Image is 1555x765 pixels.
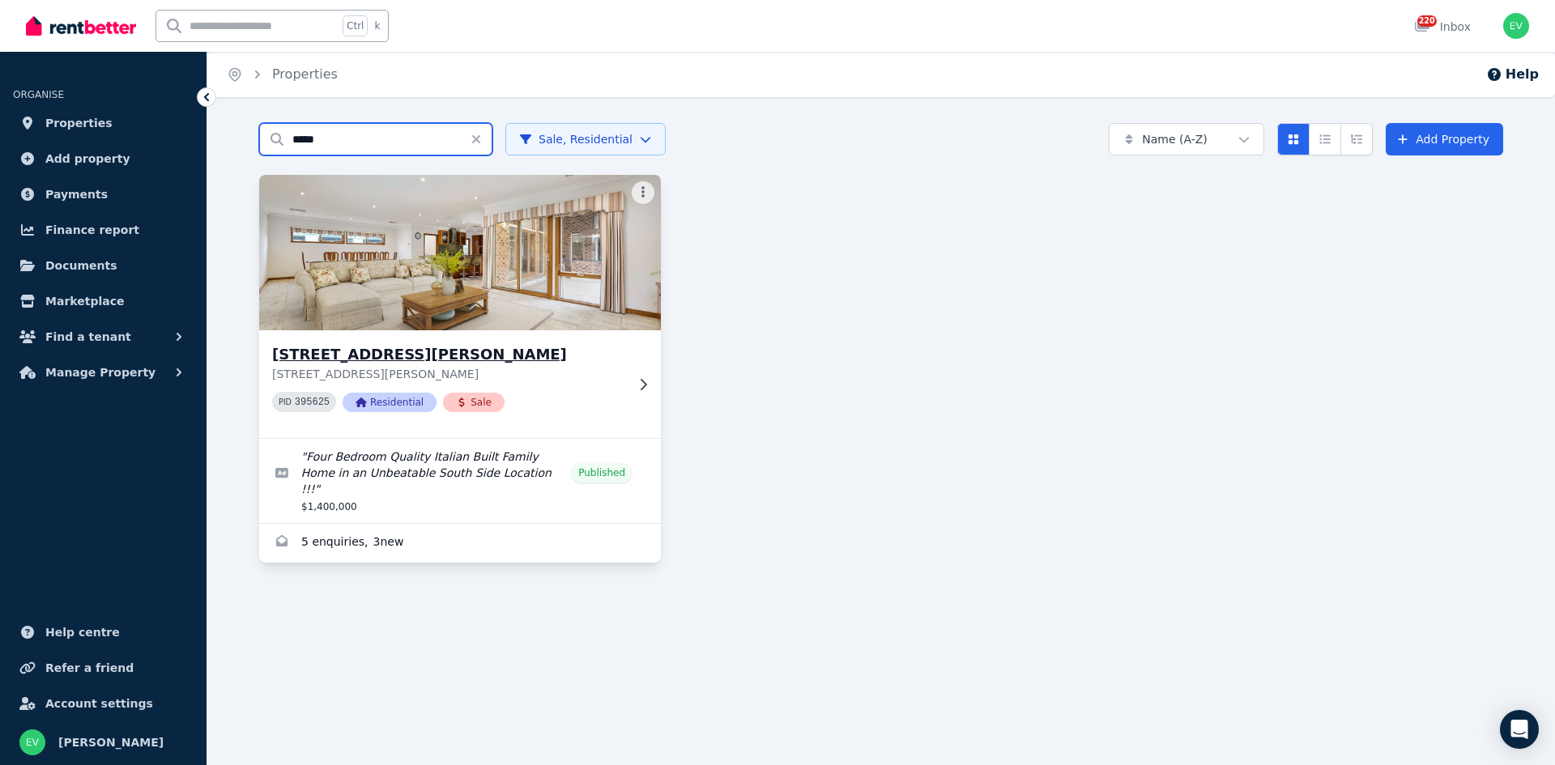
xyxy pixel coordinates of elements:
span: Marketplace [45,291,124,311]
div: Open Intercom Messenger [1500,710,1539,749]
img: Emma Vatos [19,729,45,755]
a: Properties [272,66,338,82]
a: Marketplace [13,285,194,317]
span: Finance report [45,220,139,240]
span: Documents [45,256,117,275]
span: Properties [45,113,113,133]
span: Sale, Residential [519,131,633,147]
button: Manage Property [13,356,194,389]
h3: [STREET_ADDRESS][PERSON_NAME] [272,343,625,366]
span: 220 [1417,15,1437,27]
img: RentBetter [26,14,136,38]
button: More options [632,181,654,204]
span: Sale [443,393,505,412]
button: Sale, Residential [505,123,666,155]
a: Enquiries for 5 Dixon Ave, Werribee [259,524,661,563]
img: Emma Vatos [1503,13,1529,39]
a: Refer a friend [13,652,194,684]
nav: Breadcrumb [207,52,357,97]
span: Help centre [45,623,120,642]
button: Name (A-Z) [1109,123,1264,155]
button: Find a tenant [13,321,194,353]
span: k [374,19,380,32]
button: Clear search [470,123,492,155]
a: Add property [13,142,194,175]
span: Payments [45,185,108,204]
code: 395625 [295,397,330,408]
a: 5 Dixon Ave, Werribee[STREET_ADDRESS][PERSON_NAME][STREET_ADDRESS][PERSON_NAME]PID 395625Resident... [259,175,661,438]
span: Name (A-Z) [1142,131,1208,147]
img: 5 Dixon Ave, Werribee [249,171,671,334]
div: View options [1277,123,1373,155]
div: Inbox [1414,19,1471,35]
a: Documents [13,249,194,282]
a: Help centre [13,616,194,648]
span: [PERSON_NAME] [58,733,164,752]
span: Refer a friend [45,658,134,678]
span: Residential [343,393,437,412]
button: Expanded list view [1340,123,1373,155]
a: Finance report [13,214,194,246]
span: ORGANISE [13,89,64,100]
span: Add property [45,149,130,168]
span: Account settings [45,694,153,713]
span: Ctrl [343,15,368,36]
a: Account settings [13,687,194,720]
a: Properties [13,107,194,139]
button: Help [1486,65,1539,84]
small: PID [279,397,292,406]
a: Payments [13,178,194,210]
span: Manage Property [45,363,155,382]
a: Edit listing: Four Bedroom Quality Italian Built Family Home in an Unbeatable South Side Location... [259,439,661,523]
button: Card view [1277,123,1310,155]
a: Add Property [1386,123,1503,155]
button: Compact list view [1309,123,1341,155]
p: [STREET_ADDRESS][PERSON_NAME] [272,366,625,382]
span: Find a tenant [45,327,131,346]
